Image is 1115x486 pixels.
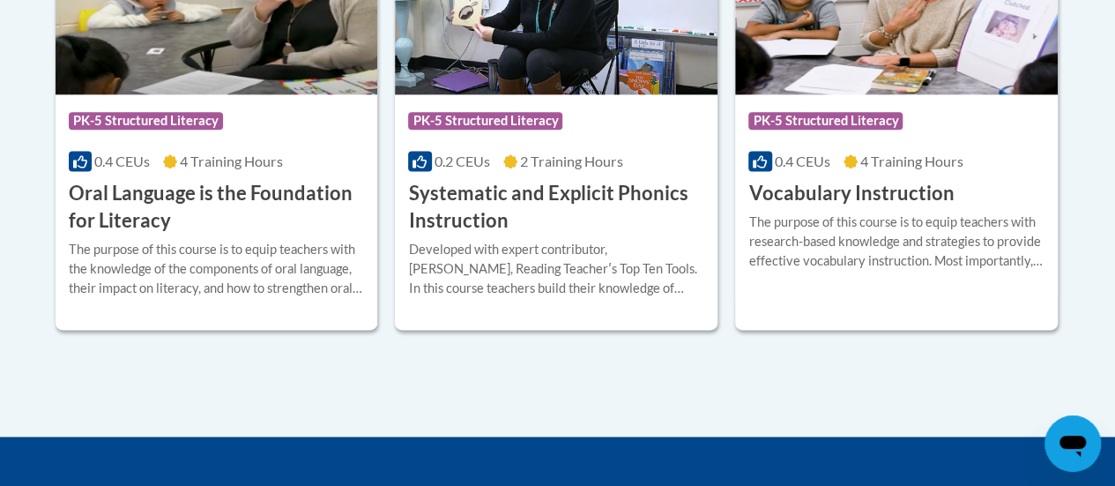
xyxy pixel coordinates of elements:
span: 0.4 CEUs [94,153,150,169]
span: 4 Training Hours [180,153,283,169]
h3: Oral Language is the Foundation for Literacy [69,180,365,235]
span: 0.4 CEUs [775,153,830,169]
div: Developed with expert contributor, [PERSON_NAME], Reading Teacherʹs Top Ten Tools. In this course... [408,240,704,298]
span: 2 Training Hours [520,153,623,169]
iframe: Button to launch messaging window [1044,415,1101,472]
span: PK-5 Structured Literacy [408,112,562,130]
div: The purpose of this course is to equip teachers with the knowledge of the components of oral lang... [69,240,365,298]
span: 4 Training Hours [860,153,963,169]
span: PK-5 Structured Literacy [69,112,223,130]
h3: Systematic and Explicit Phonics Instruction [408,180,704,235]
div: The purpose of this course is to equip teachers with research-based knowledge and strategies to p... [748,213,1044,271]
h3: Vocabulary Instruction [748,180,954,207]
span: 0.2 CEUs [435,153,490,169]
span: PK-5 Structured Literacy [748,112,903,130]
